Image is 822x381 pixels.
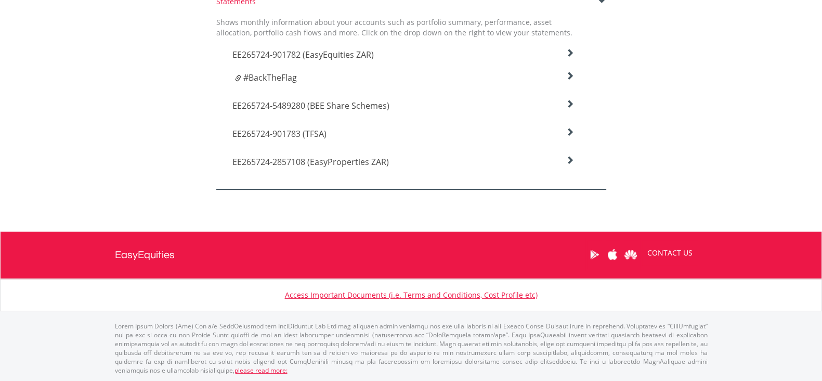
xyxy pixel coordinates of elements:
[208,17,580,38] div: Shows monthly information about your accounts such as portfolio summary, performance, asset alloc...
[585,238,604,271] a: Google Play
[232,128,327,139] span: EE265724-901783 (TFSA)
[243,72,297,83] span: #BackTheFlag
[604,238,622,271] a: Apple
[232,49,374,60] span: EE265724-901782 (EasyEquities ZAR)
[285,290,538,300] a: Access Important Documents (i.e. Terms and Conditions, Cost Profile etc)
[115,322,708,375] p: Lorem Ipsum Dolors (Ame) Con a/e SeddOeiusmod tem InciDiduntut Lab Etd mag aliquaen admin veniamq...
[234,366,288,375] a: please read more:
[115,232,175,278] a: EasyEquities
[622,238,640,271] a: Huawei
[232,100,389,111] span: EE265724-5489280 (BEE Share Schemes)
[640,238,700,268] a: CONTACT US
[232,156,389,168] span: EE265724-2857108 (EasyProperties ZAR)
